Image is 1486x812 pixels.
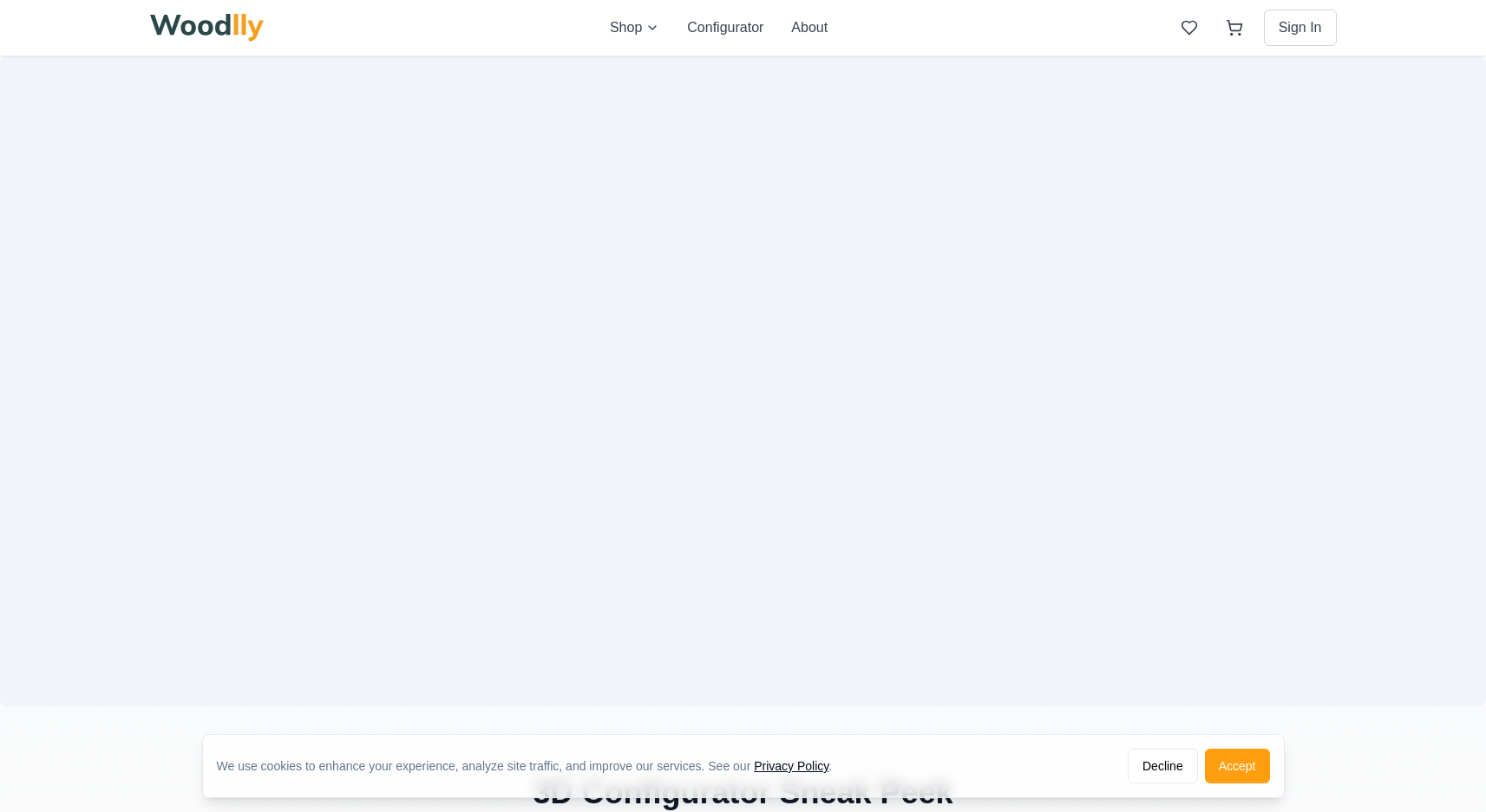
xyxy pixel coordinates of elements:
button: Shop [610,17,659,38]
button: Sign In [1264,10,1337,46]
button: Decline [1128,749,1198,783]
div: We use cookies to enhance your experience, analyze site traffic, and improve our services. See our . [217,757,847,775]
button: About [791,17,828,38]
img: Woodlly [150,14,265,42]
button: Configurator [687,17,763,38]
button: Accept [1205,749,1270,783]
a: Privacy Policy [754,759,828,773]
